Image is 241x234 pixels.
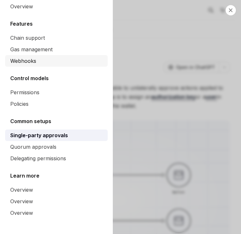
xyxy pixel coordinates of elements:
a: Policies [5,98,108,110]
h5: Learn more [10,172,39,180]
div: Chain support [10,34,45,42]
a: Chain support [5,32,108,44]
a: Quorum approvals [5,141,108,153]
a: Webhooks [5,55,108,67]
div: Delegating permissions [10,155,66,162]
div: Webhooks [10,57,36,65]
a: Delegating permissions [5,153,108,164]
a: Overview [5,1,108,12]
a: Single-party approvals [5,130,108,141]
div: Overview [10,3,33,10]
a: Gas management [5,44,108,55]
h5: Common setups [10,117,51,125]
a: Overview [5,184,108,196]
div: Quorum approvals [10,143,56,151]
div: Overview [10,186,33,194]
div: Gas management [10,46,53,53]
div: Single-party approvals [10,131,68,139]
div: Overview [10,197,33,205]
a: Overview [5,196,108,207]
h5: Control models [10,74,49,82]
div: Permissions [10,88,39,96]
a: Permissions [5,87,108,98]
h5: Features [10,20,33,28]
a: Overview [5,207,108,219]
div: Overview [10,209,33,217]
div: Policies [10,100,29,108]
